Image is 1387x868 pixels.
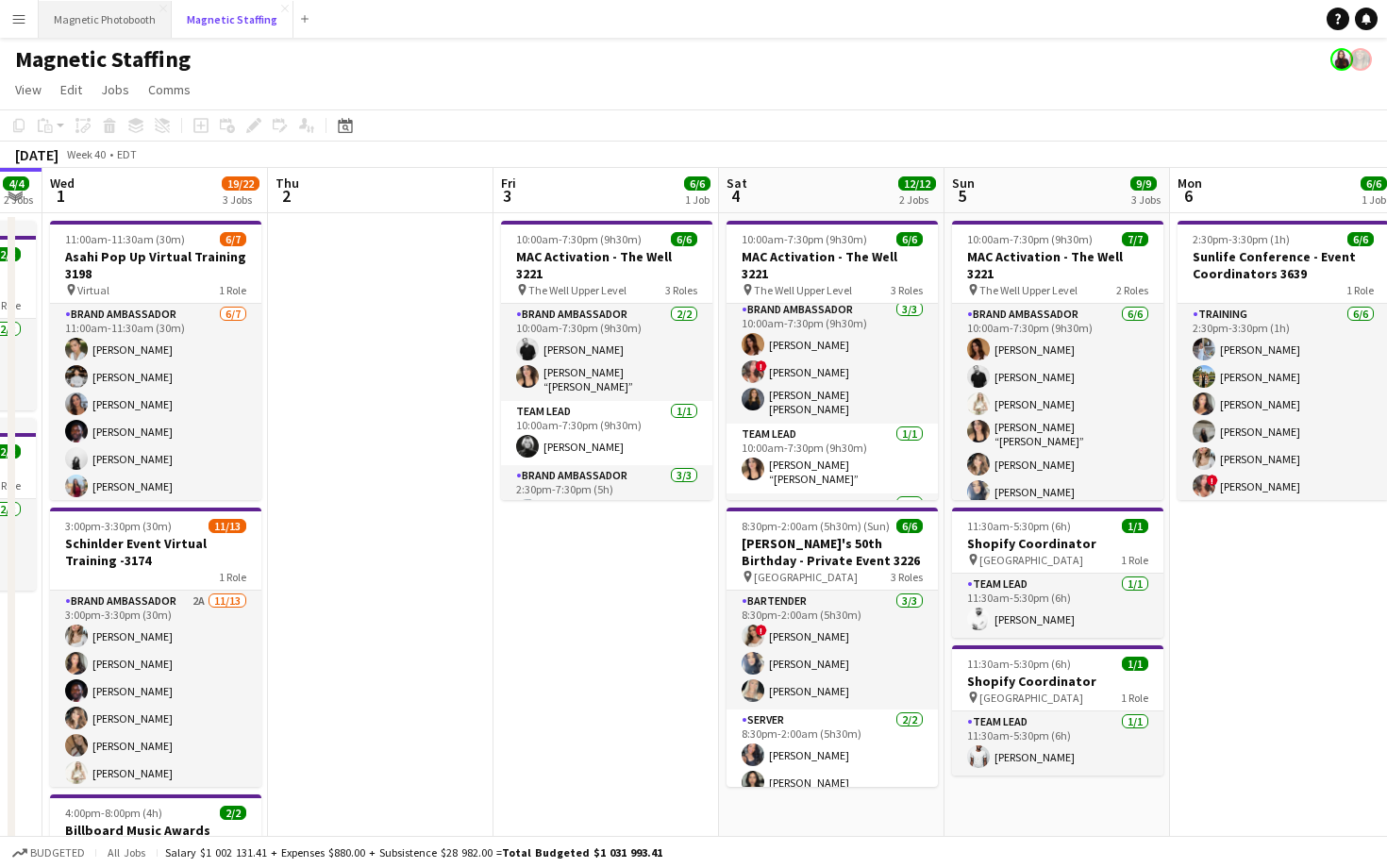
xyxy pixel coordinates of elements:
app-card-role: Brand Ambassador2/2 [727,493,938,585]
span: 2 Roles [1116,283,1148,297]
span: 6/6 [1361,176,1387,191]
div: [DATE] [15,145,58,164]
span: 11:30am-5:30pm (6h) [967,519,1071,533]
span: [GEOGRAPHIC_DATA] [979,691,1083,705]
span: 8:30pm-2:00am (5h30m) (Sun) [742,519,890,533]
div: 8:30pm-2:00am (5h30m) (Sun)6/6[PERSON_NAME]'s 50th Birthday - Private Event 3226 [GEOGRAPHIC_DATA... [727,508,938,787]
app-job-card: 11:30am-5:30pm (6h)1/1Shopify Coordinator [GEOGRAPHIC_DATA]1 RoleTeam Lead1/111:30am-5:30pm (6h)[... [952,508,1163,638]
span: 1 [47,185,75,207]
a: Jobs [93,77,137,102]
h3: MAC Activation - The Well 3221 [727,248,938,282]
span: 4:00pm-8:00pm (4h) [65,806,162,820]
span: The Well Upper Level [754,283,852,297]
app-user-avatar: Maria Lopes [1330,48,1353,71]
app-card-role: Brand Ambassador3/310:00am-7:30pm (9h30m)[PERSON_NAME]![PERSON_NAME][PERSON_NAME] [PERSON_NAME] [727,299,938,424]
span: 3 Roles [665,283,697,297]
span: 6/6 [896,519,923,533]
app-job-card: 11:30am-5:30pm (6h)1/1Shopify Coordinator [GEOGRAPHIC_DATA]1 RoleTeam Lead1/111:30am-5:30pm (6h)[... [952,645,1163,776]
div: 3 Jobs [1131,192,1161,207]
app-card-role: Brand Ambassador6/610:00am-7:30pm (9h30m)[PERSON_NAME][PERSON_NAME][PERSON_NAME][PERSON_NAME] “[P... [952,304,1163,510]
span: Thu [276,175,299,192]
span: [GEOGRAPHIC_DATA] [979,553,1083,567]
span: 1/1 [1122,519,1148,533]
app-job-card: 3:00pm-3:30pm (30m)11/13Schinlder Event Virtual Training -31741 RoleBrand Ambassador2A11/133:00pm... [50,508,261,787]
span: The Well Upper Level [979,283,1078,297]
app-card-role: Team Lead1/110:00am-7:30pm (9h30m)[PERSON_NAME] “[PERSON_NAME]” [PERSON_NAME] [727,424,938,493]
span: Wed [50,175,75,192]
span: 3 [498,185,516,207]
app-card-role: Team Lead1/111:30am-5:30pm (6h)[PERSON_NAME] [952,711,1163,776]
span: Comms [148,81,191,98]
a: View [8,77,49,102]
span: 11:00am-11:30am (30m) [65,232,185,246]
span: Total Budgeted $1 031 993.41 [502,845,662,860]
span: 3 Roles [891,283,923,297]
span: 5 [949,185,975,207]
span: 1 Role [219,570,246,584]
span: 4 [724,185,747,207]
app-card-role: Server2/28:30pm-2:00am (5h30m)[PERSON_NAME][PERSON_NAME] [727,709,938,801]
app-card-role: Team Lead1/110:00am-7:30pm (9h30m)[PERSON_NAME] [501,401,712,465]
span: 12/12 [898,176,936,191]
span: Edit [60,81,82,98]
span: Virtual [77,283,109,297]
span: 4/4 [3,176,29,191]
span: Sun [952,175,975,192]
span: Week 40 [62,147,109,161]
button: Magnetic Staffing [172,1,293,38]
span: 7/7 [1122,232,1148,246]
div: 1 Job [685,192,710,207]
a: Edit [53,77,90,102]
span: Budgeted [30,846,85,860]
app-job-card: 10:00am-7:30pm (9h30m)7/7MAC Activation - The Well 3221 The Well Upper Level2 RolesBrand Ambassad... [952,221,1163,500]
app-job-card: 10:00am-7:30pm (9h30m)6/6MAC Activation - The Well 3221 The Well Upper Level3 RolesBrand Ambassad... [727,221,938,500]
span: 10:00am-7:30pm (9h30m) [967,232,1093,246]
span: 11/13 [209,519,246,533]
span: 6 [1175,185,1202,207]
h3: Shopify Coordinator [952,535,1163,552]
span: 6/6 [684,176,710,191]
span: ! [756,625,767,636]
span: 1 Role [219,283,246,297]
span: 10:00am-7:30pm (9h30m) [516,232,642,246]
span: Fri [501,175,516,192]
span: Jobs [101,81,129,98]
span: 9/9 [1130,176,1157,191]
span: View [15,81,42,98]
span: All jobs [104,845,149,860]
h3: Asahi Pop Up Virtual Training 3198 [50,248,261,282]
span: ! [756,360,767,372]
app-card-role: Brand Ambassador6/711:00am-11:30am (30m)[PERSON_NAME][PERSON_NAME][PERSON_NAME][PERSON_NAME][PERS... [50,304,261,532]
span: 6/7 [220,232,246,246]
h3: [PERSON_NAME]'s 50th Birthday - Private Event 3226 [727,535,938,569]
span: Sat [727,175,747,192]
app-job-card: 10:00am-7:30pm (9h30m)6/6MAC Activation - The Well 3221 The Well Upper Level3 RolesBrand Ambassad... [501,221,712,500]
h3: MAC Activation - The Well 3221 [501,248,712,282]
app-card-role: Team Lead1/111:30am-5:30pm (6h)[PERSON_NAME] [952,574,1163,638]
div: 1 Job [1362,192,1386,207]
span: 10:00am-7:30pm (9h30m) [742,232,867,246]
button: Budgeted [9,843,88,863]
h3: Shopify Coordinator [952,673,1163,690]
button: Magnetic Photobooth [39,1,172,38]
div: EDT [117,147,137,161]
span: 6/6 [896,232,923,246]
span: 19/22 [222,176,259,191]
div: 11:00am-11:30am (30m)6/7Asahi Pop Up Virtual Training 3198 Virtual1 RoleBrand Ambassador6/711:00a... [50,221,261,500]
span: Mon [1178,175,1202,192]
app-user-avatar: Bianca Fantauzzi [1349,48,1372,71]
div: 3 Jobs [223,192,259,207]
span: 3 Roles [891,570,923,584]
span: 2 [273,185,299,207]
h3: Schinlder Event Virtual Training -3174 [50,535,261,569]
h1: Magnetic Staffing [15,45,191,74]
span: 6/6 [671,232,697,246]
span: 11:30am-5:30pm (6h) [967,657,1071,671]
span: ! [1207,475,1218,486]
